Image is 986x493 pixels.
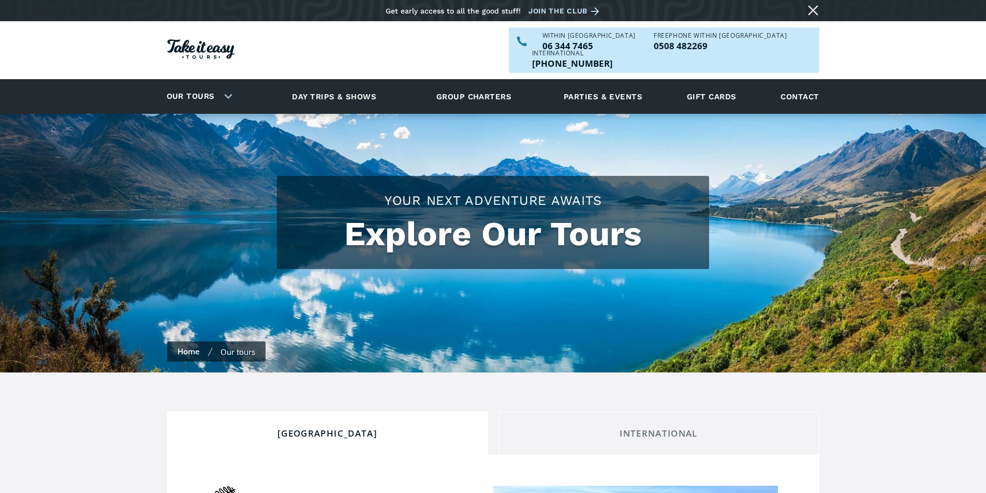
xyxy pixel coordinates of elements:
[178,346,200,356] a: Home
[159,84,223,109] a: Our tours
[532,50,613,56] div: International
[386,7,521,15] div: Get early access to all the good stuff!
[805,2,821,19] a: Close message
[532,59,613,68] a: Call us outside of NZ on +6463447465
[176,428,479,439] div: [GEOGRAPHIC_DATA]
[287,191,699,210] h2: Your Next Adventure Awaits
[167,341,266,362] nav: breadcrumbs
[542,33,636,39] div: WITHIN [GEOGRAPHIC_DATA]
[532,59,613,68] p: [PHONE_NUMBER]
[507,428,811,439] div: International
[775,82,824,111] a: Contact
[682,82,742,111] a: Gift cards
[558,82,647,111] a: Parties & events
[654,41,787,50] a: Call us freephone within NZ on 0508482269
[542,41,636,50] a: Call us within NZ on 063447465
[528,5,603,18] a: Join the club
[654,41,787,50] p: 0508 482269
[279,82,389,111] a: Day trips & shows
[220,347,255,357] div: Our tours
[287,215,699,253] h1: Explore Our Tours
[542,41,636,50] p: 06 344 7465
[654,33,787,39] div: Freephone WITHIN [GEOGRAPHIC_DATA]
[167,39,234,59] img: Take it easy Tours logo
[423,82,524,111] a: Group charters
[167,34,234,67] a: Homepage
